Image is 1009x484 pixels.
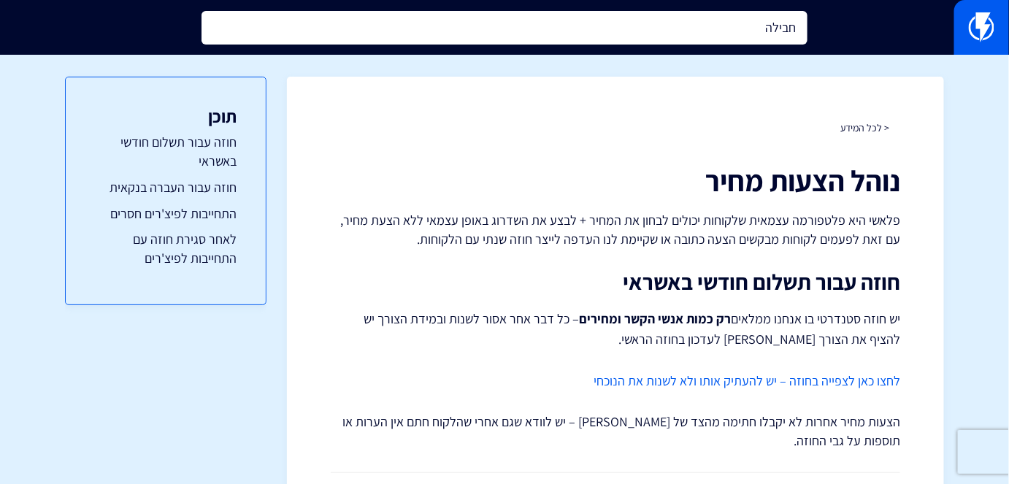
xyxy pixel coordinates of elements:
[95,133,237,170] a: חוזה עבור תשלום חודשי באשראי
[594,372,900,389] a: לחצו כאן לצפייה בחוזה – יש להעתיק אותו ולא לשנות את הנוכחי
[95,204,237,223] a: התחייבות לפיצ'רים חסרים
[579,310,731,327] strong: רק כמות אנשי הקשר ומחירים
[840,121,889,134] a: < לכל המידע
[331,412,900,450] p: הצעות מחיר אחרות לא יקבלו חתימה מהצד של [PERSON_NAME] – יש לוודא שגם אחרי שהלקוח חתם אין הערות או...
[202,11,807,45] input: חיפוש מהיר...
[95,230,237,267] a: לאחר סגירת חוזה עם התחייבות לפיצ'רים
[331,164,900,196] h1: נוהל הצעות מחיר
[95,107,237,126] h3: תוכן
[331,309,900,350] p: יש חוזה סטנדרטי בו אנחנו ממלאים – כל דבר אחר אסור לשנות ובמידת הצורך יש להציף את הצורך [PERSON_NA...
[331,211,900,248] p: פלאשי היא פלטפורמה עצמאית שלקוחות יכולים לבחון את המחיר + לבצע את השדרוג באופן עצמאי ללא הצעת מחי...
[331,270,900,294] h2: חוזה עבור תשלום חודשי באשראי
[95,178,237,197] a: חוזה עבור העברה בנקאית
